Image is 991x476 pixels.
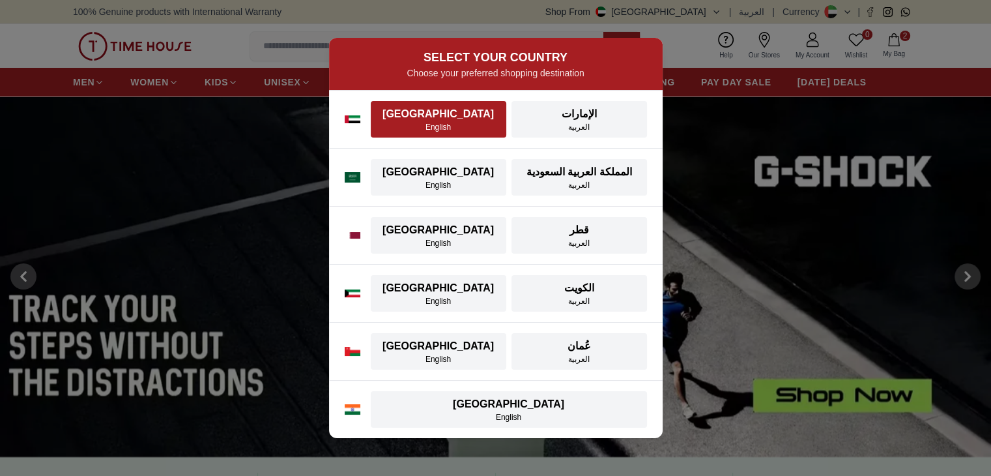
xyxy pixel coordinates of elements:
[345,232,360,239] img: Qatar flag
[379,354,498,364] div: English
[379,338,498,354] div: [GEOGRAPHIC_DATA]
[345,290,360,297] img: Kuwait flag
[345,347,360,355] img: Oman flag
[345,172,360,183] img: Saudi Arabia flag
[371,333,506,370] button: [GEOGRAPHIC_DATA]English
[519,222,639,238] div: قطر
[519,354,639,364] div: العربية
[345,404,360,415] img: India flag
[511,101,647,138] button: الإماراتالعربية
[379,280,498,296] div: [GEOGRAPHIC_DATA]
[519,238,639,248] div: العربية
[511,333,647,370] button: عُمانالعربية
[379,238,498,248] div: English
[379,106,498,122] div: [GEOGRAPHIC_DATA]
[379,164,498,180] div: [GEOGRAPHIC_DATA]
[519,296,639,306] div: العربية
[519,280,639,296] div: الكويت
[345,48,647,67] h2: SELECT YOUR COUNTRY
[379,222,498,238] div: [GEOGRAPHIC_DATA]
[519,122,639,132] div: العربية
[511,275,647,312] button: الكويتالعربية
[379,296,498,306] div: English
[511,159,647,196] button: المملكة العربية السعوديةالعربية
[371,101,506,138] button: [GEOGRAPHIC_DATA]English
[379,412,639,423] div: English
[519,164,639,180] div: المملكة العربية السعودية
[371,217,506,254] button: [GEOGRAPHIC_DATA]English
[519,338,639,354] div: عُمان
[345,67,647,80] p: Choose your preferred shopping destination
[519,180,639,190] div: العربية
[371,391,647,428] button: [GEOGRAPHIC_DATA]English
[519,106,639,122] div: الإمارات
[371,275,506,312] button: [GEOGRAPHIC_DATA]English
[371,159,506,196] button: [GEOGRAPHIC_DATA]English
[379,122,498,132] div: English
[345,115,360,123] img: UAE flag
[379,396,639,412] div: [GEOGRAPHIC_DATA]
[379,180,498,190] div: English
[511,217,647,254] button: قطرالعربية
